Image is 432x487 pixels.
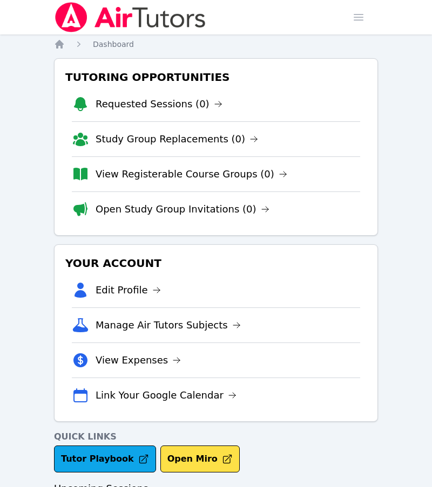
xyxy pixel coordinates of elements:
[54,445,156,472] a: Tutor Playbook
[63,253,369,273] h3: Your Account
[96,167,287,182] a: View Registerable Course Groups (0)
[96,283,161,298] a: Edit Profile
[96,132,258,147] a: Study Group Replacements (0)
[96,97,222,112] a: Requested Sessions (0)
[54,39,378,50] nav: Breadcrumb
[96,202,269,217] a: Open Study Group Invitations (0)
[54,2,207,32] img: Air Tutors
[160,445,240,472] button: Open Miro
[63,67,369,87] h3: Tutoring Opportunities
[93,40,134,49] span: Dashboard
[54,430,378,443] h4: Quick Links
[96,388,237,403] a: Link Your Google Calendar
[96,318,241,333] a: Manage Air Tutors Subjects
[96,353,181,368] a: View Expenses
[93,39,134,50] a: Dashboard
